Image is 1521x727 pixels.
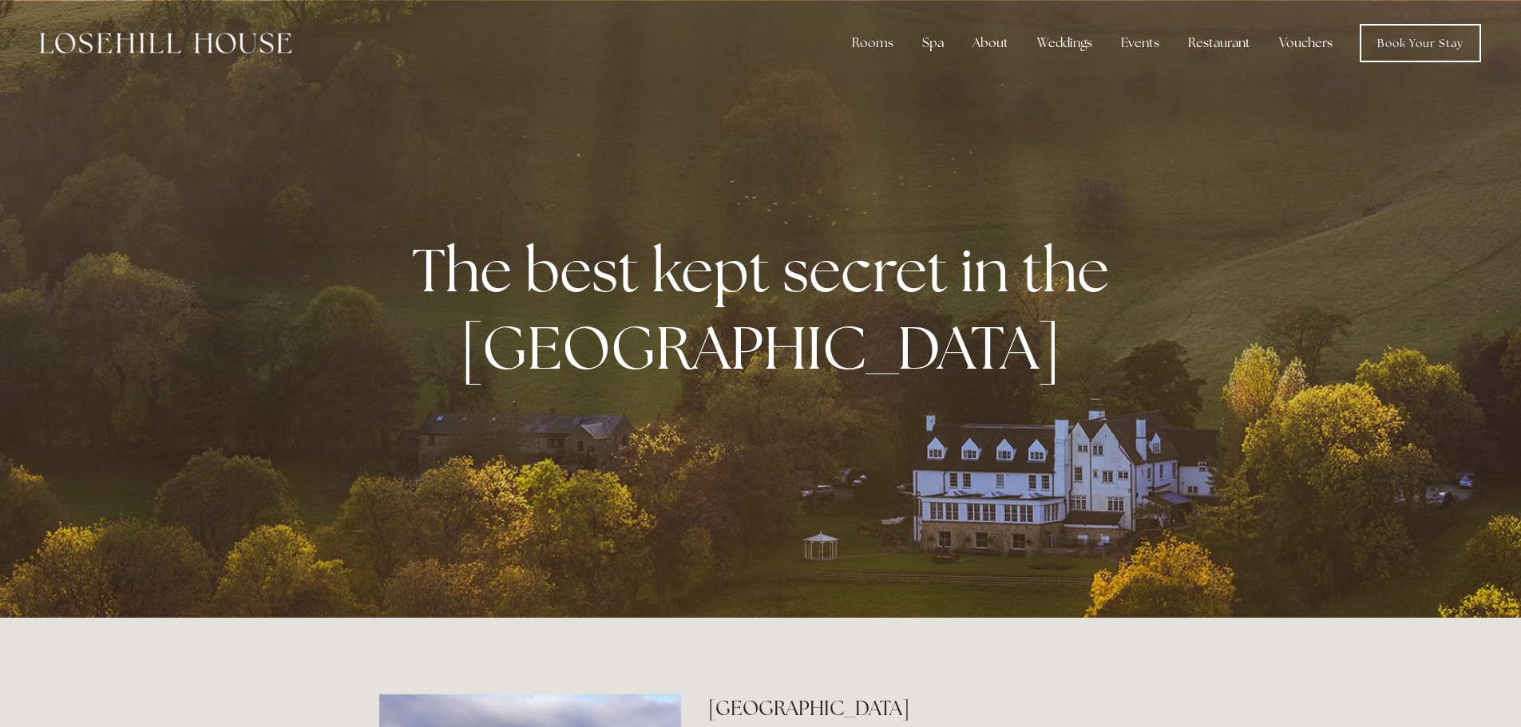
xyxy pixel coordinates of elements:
[40,33,291,53] img: Losehill House
[839,27,906,59] div: Rooms
[1024,27,1105,59] div: Weddings
[1360,24,1481,62] a: Book Your Stay
[909,27,957,59] div: Spa
[1175,27,1263,59] div: Restaurant
[708,694,1142,722] h2: [GEOGRAPHIC_DATA]
[960,27,1021,59] div: About
[1108,27,1172,59] div: Events
[1266,27,1345,59] a: Vouchers
[412,231,1122,387] strong: The best kept secret in the [GEOGRAPHIC_DATA]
